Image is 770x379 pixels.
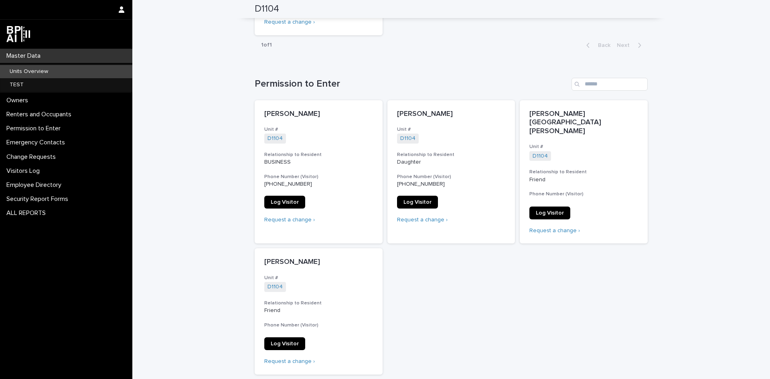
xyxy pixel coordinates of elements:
img: dwgmcNfxSF6WIOOXiGgu [6,26,30,42]
span: Log Visitor [271,341,299,347]
p: Employee Directory [3,181,68,189]
button: Next [614,42,648,49]
a: [PHONE_NUMBER] [397,181,445,187]
p: Master Data [3,52,47,60]
p: Renters and Occupants [3,111,78,118]
input: Search [571,78,648,91]
span: Next [617,43,634,48]
a: Request a change › [264,217,315,223]
h3: Phone Number (Visitor) [529,191,638,197]
button: Back [580,42,614,49]
a: [PERSON_NAME] [GEOGRAPHIC_DATA][PERSON_NAME]Unit #D1104 Relationship to ResidentFriendPhone Numbe... [520,100,648,244]
h3: Unit # [264,126,373,133]
h2: D1104 [255,3,279,15]
span: Log Visitor [271,199,299,205]
a: D1104 [267,135,283,142]
a: Request a change › [264,359,315,364]
p: Emergency Contacts [3,139,71,146]
p: [PERSON_NAME] [GEOGRAPHIC_DATA][PERSON_NAME] [529,110,638,136]
a: [PHONE_NUMBER] [264,181,312,187]
p: Change Requests [3,153,62,161]
a: Log Visitor [529,207,570,219]
h3: Relationship to Resident [264,300,373,306]
h3: Unit # [529,144,638,150]
h3: Relationship to Resident [397,152,506,158]
p: Friend [529,176,638,183]
a: [PERSON_NAME]Unit #D1104 Relationship to ResidentBUSINESSPhone Number (Visitor)[PHONE_NUMBER]Log ... [255,100,383,244]
h3: Phone Number (Visitor) [264,174,373,180]
p: Daughter [397,159,506,166]
span: Log Visitor [403,199,432,205]
h3: Phone Number (Visitor) [397,174,506,180]
p: Owners [3,97,34,104]
a: D1104 [400,135,415,142]
h3: Unit # [397,126,506,133]
p: Units Overview [3,68,55,75]
p: [PERSON_NAME] [397,110,506,119]
p: Visitors Log [3,167,46,175]
a: D1104 [533,153,548,160]
p: Security Report Forms [3,195,75,203]
p: ALL REPORTS [3,209,52,217]
p: 1 of 1 [255,35,278,55]
span: Back [593,43,610,48]
a: Request a change › [264,19,315,25]
h1: Permission to Enter [255,78,568,90]
a: [PERSON_NAME]Unit #D1104 Relationship to ResidentDaughterPhone Number (Visitor)[PHONE_NUMBER]Log ... [387,100,515,244]
a: Log Visitor [397,196,438,209]
a: D1104 [267,284,283,290]
a: Request a change › [529,228,580,233]
a: Log Visitor [264,196,305,209]
p: Friend [264,307,373,314]
a: [PERSON_NAME]Unit #D1104 Relationship to ResidentFriendPhone Number (Visitor)Log VisitorRequest a... [255,248,383,375]
h3: Phone Number (Visitor) [264,322,373,328]
p: Permission to Enter [3,125,67,132]
h3: Relationship to Resident [529,169,638,175]
p: [PERSON_NAME] [264,258,373,267]
h3: Relationship to Resident [264,152,373,158]
p: TEST [3,81,30,88]
a: Log Visitor [264,337,305,350]
h3: Unit # [264,275,373,281]
p: [PERSON_NAME] [264,110,373,119]
p: BUSINESS [264,159,373,166]
span: Log Visitor [536,210,564,216]
a: Request a change › [397,217,448,223]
